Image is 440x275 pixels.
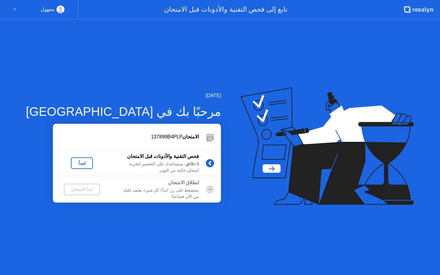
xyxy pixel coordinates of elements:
b: الامتحان [182,134,199,139]
div: مجهول [41,5,55,13]
div: : سنساعدك على التحضير لتجربة امتحان خالية من التوتر [111,161,199,174]
div: ▼ [13,5,16,13]
b: فحص التقنية والأذونات قبل الامتحان [127,154,199,159]
button: لنبدأ [71,157,93,169]
div: ابدأ الامتحان [66,187,97,192]
div: مرحبًا بك في [GEOGRAPHIC_DATA] [26,102,221,121]
div: لنبدأ [73,161,90,166]
button: ابدأ الامتحان [64,184,100,195]
div: ستضغط على زر 'ابدأ'! كل شيء يعتمد عليك من الآن فصاعدًا [111,187,199,200]
div: 137899B4PLP [53,133,199,141]
b: انطلاق الامتحان [168,180,199,185]
div: [DATE] [26,92,221,99]
b: 5 دقائق [185,162,199,166]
